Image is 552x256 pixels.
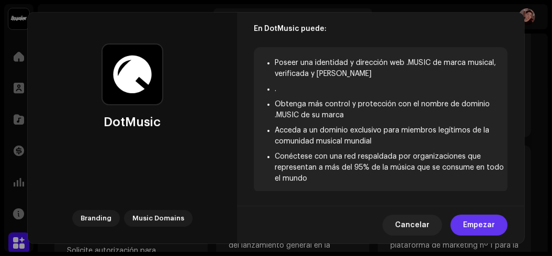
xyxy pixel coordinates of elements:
img: eb58a31c-f81c-4818-b0f9-d9e66cbda676 [101,43,164,106]
div: Music Domains [124,210,193,227]
li: Obtenga más control y protección con el nombre de dominio .MUSIC de su marca [275,99,508,121]
strong: En DotMusic puede: [254,25,326,32]
div: Branding [72,210,120,227]
li: Acceda a un dominio exclusivo para miembros legítimos de la comunidad musical mundial [275,125,508,147]
span: Empezar [463,215,495,236]
button: Cancelar [382,215,442,236]
div: DotMusic [104,114,161,130]
li: Conéctese con una red respaldada por organizaciones que representan a más del 95% de la música qu... [275,151,508,184]
li: Poseer una identidad y dirección web .MUSIC de marca musical, verificada y [PERSON_NAME] [275,58,508,80]
li: . [275,84,508,95]
button: Empezar [450,215,508,236]
span: Cancelar [395,215,430,236]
